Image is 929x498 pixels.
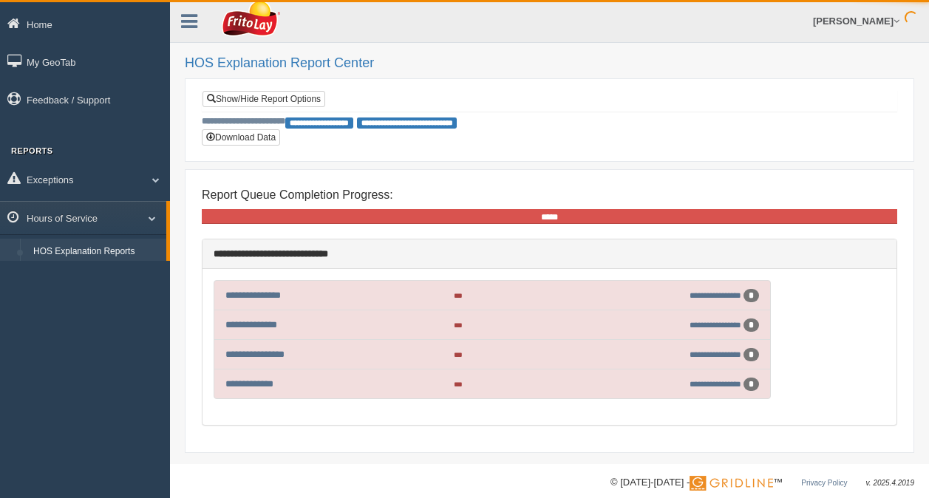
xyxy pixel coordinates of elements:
div: © [DATE]-[DATE] - ™ [610,475,914,491]
h4: Report Queue Completion Progress: [202,188,897,202]
button: Download Data [202,129,280,146]
h2: HOS Explanation Report Center [185,56,914,71]
span: v. 2025.4.2019 [866,479,914,487]
img: Gridline [690,476,773,491]
a: HOS Explanation Reports [27,239,166,265]
a: Show/Hide Report Options [203,91,325,107]
a: Privacy Policy [801,479,847,487]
